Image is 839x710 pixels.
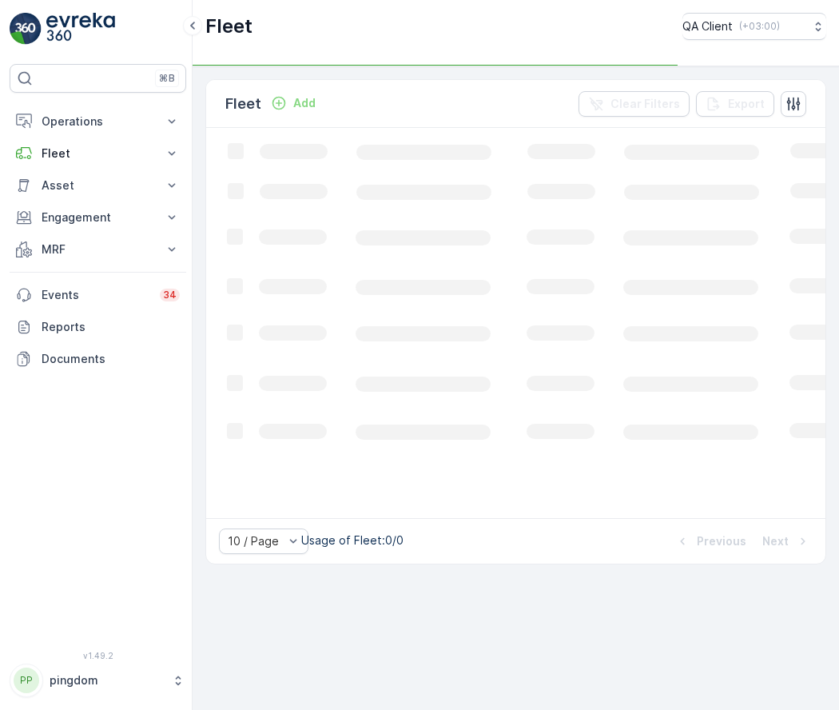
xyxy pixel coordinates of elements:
[10,311,186,343] a: Reports
[50,672,164,688] p: pingdom
[696,91,774,117] button: Export
[762,533,789,549] p: Next
[739,20,780,33] p: ( +03:00 )
[163,289,177,301] p: 34
[42,319,180,335] p: Reports
[682,13,826,40] button: QA Client(+03:00)
[10,138,186,170] button: Fleet
[46,13,115,45] img: logo_light-DOdMpM7g.png
[42,177,154,193] p: Asset
[205,14,252,39] p: Fleet
[761,532,813,551] button: Next
[159,72,175,85] p: ⌘B
[301,532,404,548] p: Usage of Fleet : 0/0
[10,13,42,45] img: logo
[579,91,690,117] button: Clear Filters
[10,201,186,233] button: Engagement
[42,241,154,257] p: MRF
[10,343,186,375] a: Documents
[673,532,748,551] button: Previous
[10,170,186,201] button: Asset
[42,114,154,130] p: Operations
[10,279,186,311] a: Events34
[293,95,316,111] p: Add
[728,96,765,112] p: Export
[10,106,186,138] button: Operations
[264,94,322,113] button: Add
[682,18,733,34] p: QA Client
[42,287,150,303] p: Events
[42,146,154,162] p: Fleet
[14,668,39,693] div: PP
[10,233,186,265] button: MRF
[225,93,261,115] p: Fleet
[697,533,746,549] p: Previous
[42,351,180,367] p: Documents
[610,96,680,112] p: Clear Filters
[10,664,186,697] button: PPpingdom
[42,209,154,225] p: Engagement
[10,651,186,660] span: v 1.49.2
